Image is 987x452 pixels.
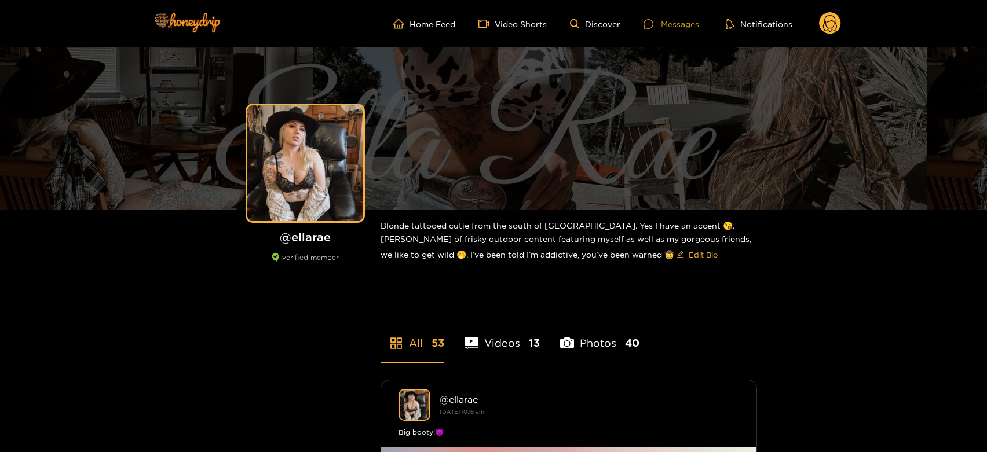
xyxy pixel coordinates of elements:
[393,19,410,29] span: home
[393,19,455,29] a: Home Feed
[381,210,757,273] div: Blonde tattooed cutie from the south of [GEOGRAPHIC_DATA]. Yes I have an accent 😘. [PERSON_NAME] ...
[722,18,796,30] button: Notifications
[674,245,720,264] button: editEdit Bio
[677,251,684,259] span: edit
[399,389,430,421] img: ellarae
[689,249,718,260] span: Edit Bio
[529,336,540,350] span: 13
[560,310,639,362] li: Photos
[399,427,739,438] div: Big booty!😈
[389,336,403,350] span: appstore
[644,17,699,31] div: Messages
[570,19,620,29] a: Discover
[478,19,495,29] span: video-camera
[478,19,547,29] a: Video Shorts
[242,253,369,274] div: verified member
[440,409,484,415] small: [DATE] 10:16 am
[465,310,540,362] li: Videos
[381,310,444,362] li: All
[432,336,444,350] span: 53
[242,230,369,244] h1: @ ellarae
[625,336,639,350] span: 40
[440,394,739,405] div: @ ellarae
